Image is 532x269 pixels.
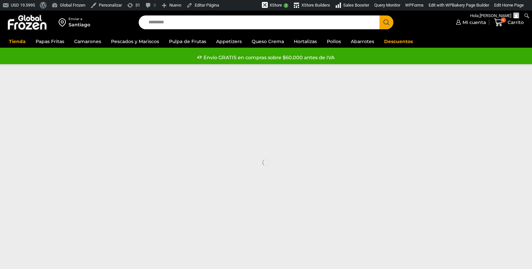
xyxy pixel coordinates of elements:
[506,19,524,26] span: Carrito
[381,35,416,48] a: Descuentos
[248,35,287,48] a: Queso Crema
[262,2,268,8] img: xstore
[213,35,245,48] a: Appetizers
[379,15,393,29] button: Search button
[108,35,162,48] a: Pescados y Mariscos
[69,17,90,21] div: Enviar a
[348,35,378,48] a: Abarrotes
[225,2,262,10] img: Visitas de 48 horas. Haz clic para ver más estadísticas del sitio.
[284,3,288,8] span: 2
[301,3,330,8] span: XStore Builders
[492,15,525,30] a: 4 Carrito
[32,35,68,48] a: Papas Fritas
[323,35,344,48] a: Pollos
[461,11,468,21] div: Ver detalles de la exploración de seguridad
[59,17,69,28] img: address-field-icon.svg
[166,35,210,48] a: Pulpa de Frutas
[291,35,320,48] a: Hortalizas
[454,16,486,29] a: Mi cuenta
[6,35,29,48] a: Tienda
[480,13,511,18] span: [PERSON_NAME]
[69,21,90,28] div: Santiago
[343,3,369,8] span: Sales Booster
[71,35,104,48] a: Camarones
[461,19,486,26] span: Mi cuenta
[269,3,282,8] span: XStore
[468,11,522,21] a: Hola,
